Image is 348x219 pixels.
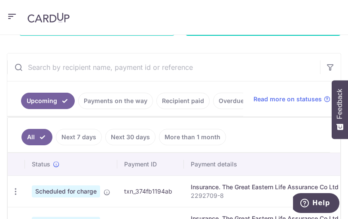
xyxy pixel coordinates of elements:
a: Next 30 days [105,129,156,145]
span: Read more on statuses [253,95,322,103]
a: Next 7 days [56,129,102,145]
span: Feedback [336,89,344,119]
th: Payment ID [117,153,184,175]
a: More than 1 month [159,129,226,145]
button: Feedback - Show survey [332,80,348,139]
a: Read more on statuses [253,95,330,103]
th: Payment details [184,153,345,175]
a: Overdue [213,93,250,109]
td: txn_374fb1194ab [117,175,184,207]
img: CardUp [27,13,70,23]
iframe: Opens a widget where you can find more information [293,193,339,215]
a: Recipient paid [156,93,210,109]
a: Payments on the way [78,93,153,109]
div: Insurance. The Great Eastern Life Assurance Co Ltd [191,183,339,191]
input: Search by recipient name, payment id or reference [7,53,320,81]
a: Upcoming [21,93,75,109]
p: 2292709-8 [191,191,339,200]
a: All [21,129,52,145]
span: Status [32,160,50,169]
span: Scheduled for charge [32,185,100,197]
